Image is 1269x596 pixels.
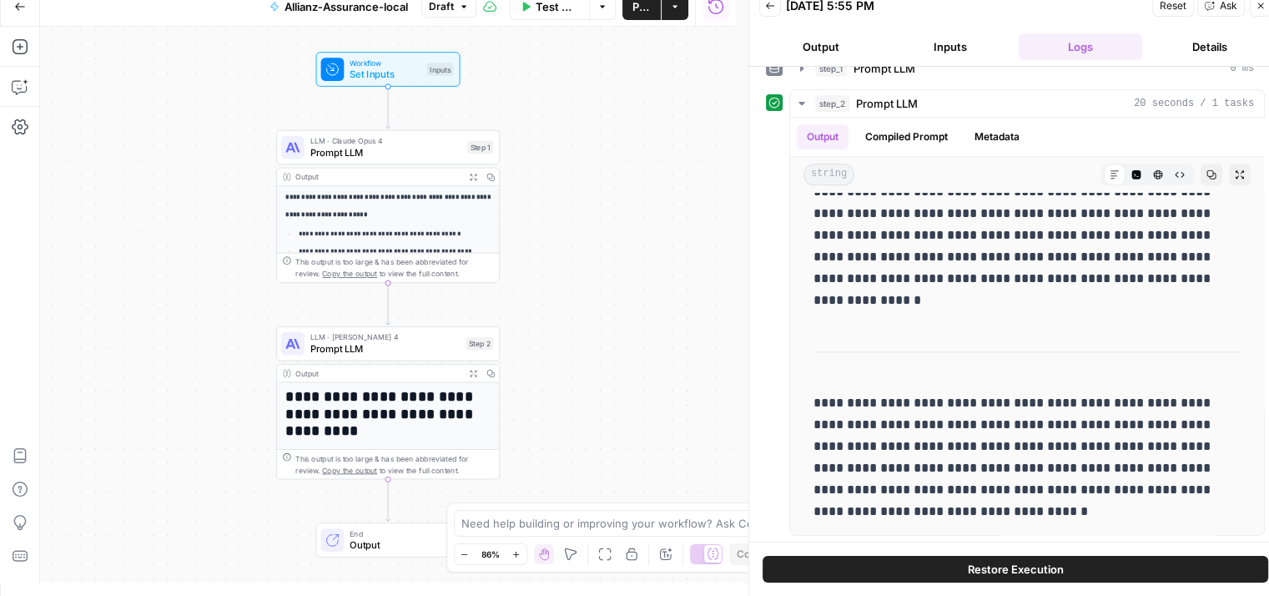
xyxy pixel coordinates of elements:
span: 20 seconds / 1 tasks [1134,96,1254,111]
g: Edge from start to step_1 [385,86,390,129]
span: Prompt LLM [854,60,915,77]
button: 0 ms [790,55,1264,82]
div: EndOutput [276,523,500,558]
button: Output [797,124,849,149]
div: Step 2 [466,337,493,351]
span: 0 ms [1230,61,1254,76]
button: Logs [1019,33,1142,60]
span: Restore Execution [968,561,1064,578]
button: Output [759,33,883,60]
div: This output is too large & has been abbreviated for review. to view the full content. [295,256,493,280]
span: LLM · [PERSON_NAME] 4 [310,331,461,343]
span: 86% [481,548,500,561]
span: Copy the output [322,466,377,474]
span: Prompt LLM [310,341,461,356]
button: 20 seconds / 1 tasks [790,90,1264,117]
span: End [350,528,448,539]
span: Prompt LLM [856,95,918,112]
span: string [803,164,854,185]
div: Output [295,367,460,379]
button: Restore Execution [763,556,1268,583]
span: Set Inputs [350,67,421,81]
div: Inputs [427,63,454,76]
span: Copy [736,547,761,562]
g: Edge from step_1 to step_2 [385,283,390,326]
span: Output [350,538,448,552]
span: Copy the output [322,270,377,278]
span: LLM · Claude Opus 4 [310,135,462,147]
div: WorkflowSet InputsInputs [276,52,500,87]
button: Metadata [964,124,1030,149]
button: Compiled Prompt [855,124,958,149]
button: Inputs [889,33,1013,60]
div: Output [295,171,460,183]
span: Workflow [350,57,421,68]
g: Edge from step_2 to end [385,479,390,522]
span: step_2 [815,95,849,112]
button: Copy [729,543,768,565]
span: step_1 [815,60,847,77]
div: This output is too large & has been abbreviated for review. to view the full content. [295,452,493,476]
div: Step 1 [467,141,493,154]
div: 20 seconds / 1 tasks [790,118,1264,535]
span: Prompt LLM [310,145,462,159]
